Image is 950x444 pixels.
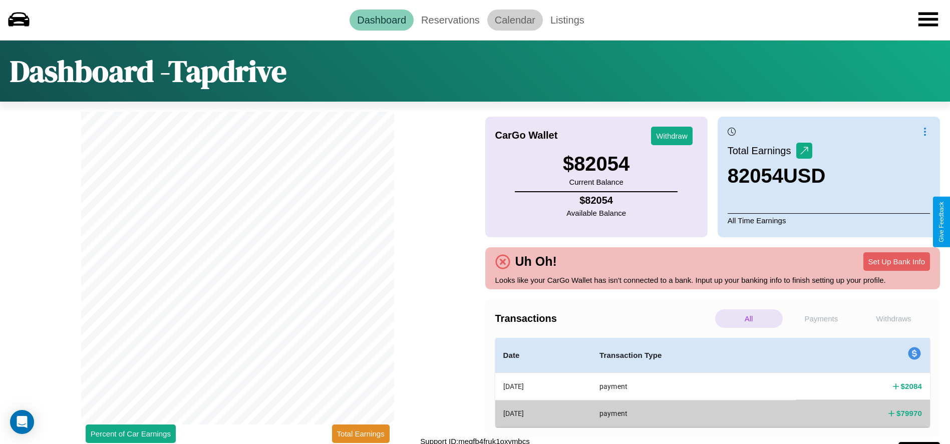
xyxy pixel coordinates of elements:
[563,153,629,175] h3: $ 82054
[495,338,930,427] table: simple table
[10,410,34,434] div: Open Intercom Messenger
[728,213,930,227] p: All Time Earnings
[863,252,930,271] button: Set Up Bank Info
[495,273,930,287] p: Looks like your CarGo Wallet has isn't connected to a bank. Input up your banking info to finish ...
[566,195,626,206] h4: $ 82054
[599,349,788,361] h4: Transaction Type
[350,10,414,31] a: Dashboard
[938,202,945,242] div: Give Feedback
[332,424,390,443] button: Total Earnings
[860,309,927,328] p: Withdraws
[728,165,826,187] h3: 82054 USD
[788,309,855,328] p: Payments
[495,400,591,426] th: [DATE]
[563,175,629,189] p: Current Balance
[495,373,591,400] th: [DATE]
[651,127,693,145] button: Withdraw
[715,309,783,328] p: All
[503,349,583,361] h4: Date
[414,10,487,31] a: Reservations
[566,206,626,220] p: Available Balance
[86,424,176,443] button: Percent of Car Earnings
[728,142,796,160] p: Total Earnings
[10,51,286,92] h1: Dashboard - Tapdrive
[591,400,796,426] th: payment
[543,10,592,31] a: Listings
[591,373,796,400] th: payment
[510,254,562,269] h4: Uh Oh!
[487,10,543,31] a: Calendar
[495,313,713,324] h4: Transactions
[896,408,922,418] h4: $ 79970
[901,381,922,391] h4: $ 2084
[495,130,558,141] h4: CarGo Wallet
